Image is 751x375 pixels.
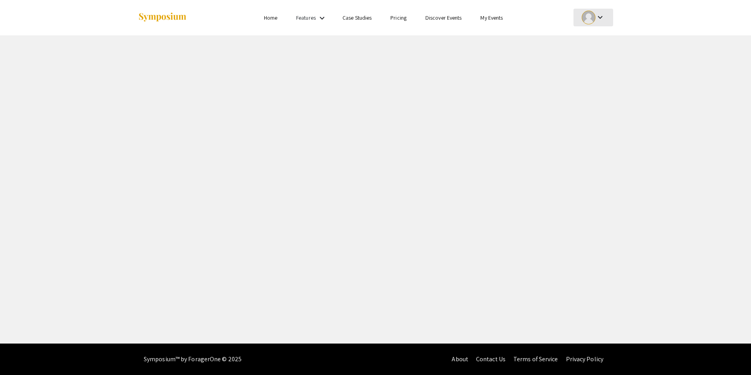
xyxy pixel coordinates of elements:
a: Pricing [390,14,407,21]
a: Discover Events [425,14,462,21]
div: Symposium™ by ForagerOne © 2025 [144,344,242,375]
a: Terms of Service [513,355,558,363]
a: Home [264,14,277,21]
button: Expand account dropdown [573,9,613,26]
a: Contact Us [476,355,506,363]
a: About [452,355,468,363]
iframe: Chat [6,340,33,369]
a: My Events [480,14,503,21]
img: Symposium by ForagerOne [138,12,187,23]
a: Case Studies [343,14,372,21]
a: Privacy Policy [566,355,603,363]
mat-icon: Expand Features list [317,13,327,23]
a: Features [296,14,316,21]
mat-icon: Expand account dropdown [595,13,605,22]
